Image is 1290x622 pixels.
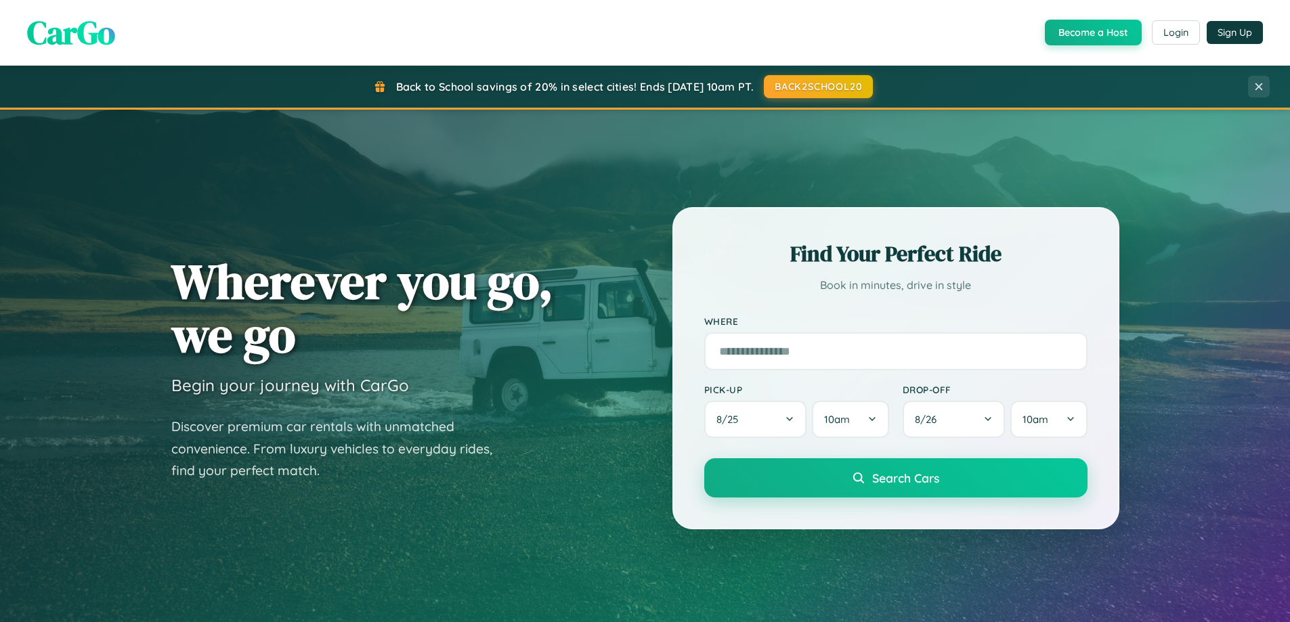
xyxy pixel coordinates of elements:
span: 8 / 26 [915,413,943,426]
button: Become a Host [1045,20,1142,45]
span: CarGo [27,10,115,55]
button: Sign Up [1207,21,1263,44]
button: 8/26 [903,401,1006,438]
button: 8/25 [704,401,807,438]
h3: Begin your journey with CarGo [171,375,409,395]
h2: Find Your Perfect Ride [704,239,1088,269]
label: Where [704,315,1088,327]
span: 10am [1023,413,1048,426]
span: Search Cars [872,470,939,485]
button: Login [1152,20,1200,45]
h1: Wherever you go, we go [171,254,553,361]
label: Drop-off [903,384,1088,395]
span: Back to School savings of 20% in select cities! Ends [DATE] 10am PT. [396,80,754,93]
label: Pick-up [704,384,889,395]
button: 10am [1010,401,1087,438]
p: Book in minutes, drive in style [704,275,1088,295]
span: 8 / 25 [716,413,745,426]
span: 10am [824,413,850,426]
button: 10am [812,401,888,438]
p: Discover premium car rentals with unmatched convenience. From luxury vehicles to everyday rides, ... [171,416,510,482]
button: BACK2SCHOOL20 [764,75,873,98]
button: Search Cars [704,458,1088,497]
